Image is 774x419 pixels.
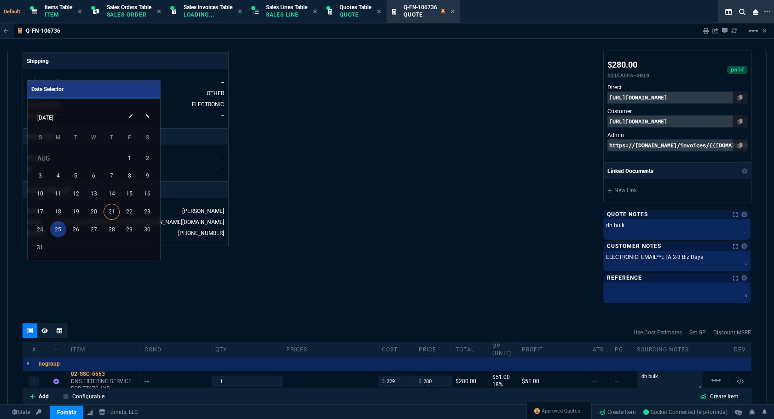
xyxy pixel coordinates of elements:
[85,221,103,239] button: August 27, 2025
[139,186,156,202] div: 16
[121,149,139,167] button: August 1, 2025
[37,115,53,121] span: [DATE]
[139,167,156,185] button: August 9, 2025
[104,204,120,220] div: 21
[31,203,49,221] button: August 17, 2025
[31,86,64,92] span: Date Selector
[86,186,102,202] div: 13
[50,186,66,202] div: 11
[49,221,67,239] button: August 25, 2025
[121,203,139,221] button: August 22, 2025
[67,203,85,221] button: August 19, 2025
[121,221,138,237] div: 29
[85,185,103,203] button: August 13, 2025
[49,185,67,203] button: August 11, 2025
[50,204,66,220] div: 18
[139,204,156,220] div: 23
[67,167,85,185] button: August 5, 2025
[31,238,49,256] button: August 31, 2025
[56,134,60,141] span: M
[50,221,66,237] div: 25
[139,221,156,237] div: 30
[86,168,102,184] div: 6
[139,168,156,184] div: 9
[32,186,48,202] div: 10
[121,186,138,202] div: 15
[103,185,121,203] button: August 14, 2025
[31,149,121,167] td: AUG
[74,134,77,141] span: T
[49,167,67,185] button: August 4, 2025
[128,134,131,141] span: F
[85,203,103,221] button: August 20, 2025
[121,185,139,203] button: August 15, 2025
[30,109,68,126] button: Choose month and year
[139,149,156,167] button: August 2, 2025
[86,204,102,220] div: 20
[32,239,48,255] div: 31
[139,150,156,166] div: 2
[139,221,156,239] button: August 30, 2025
[103,167,121,185] button: August 7, 2025
[68,221,84,237] div: 26
[50,168,66,184] div: 4
[39,134,42,141] span: S
[31,167,49,185] button: August 3, 2025
[104,168,120,184] div: 7
[139,203,156,221] button: August 23, 2025
[68,168,84,184] div: 5
[121,204,138,220] div: 22
[110,134,113,141] span: T
[91,134,96,141] span: W
[32,168,48,184] div: 3
[68,186,84,202] div: 12
[86,221,102,237] div: 27
[139,185,156,203] button: August 16, 2025
[49,203,67,221] button: August 18, 2025
[103,221,121,239] button: August 28, 2025
[104,186,120,202] div: 14
[146,134,149,141] span: S
[32,221,48,237] div: 24
[67,185,85,203] button: August 12, 2025
[121,150,138,166] div: 1
[32,204,48,220] div: 17
[31,185,49,203] button: August 10, 2025
[85,167,103,185] button: August 6, 2025
[68,204,84,220] div: 19
[67,221,85,239] button: August 26, 2025
[121,168,138,184] div: 8
[31,221,49,239] button: August 24, 2025
[121,167,139,185] button: August 8, 2025
[104,221,120,237] div: 28
[103,203,121,221] button: August 21, 2025
[121,221,139,239] button: August 29, 2025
